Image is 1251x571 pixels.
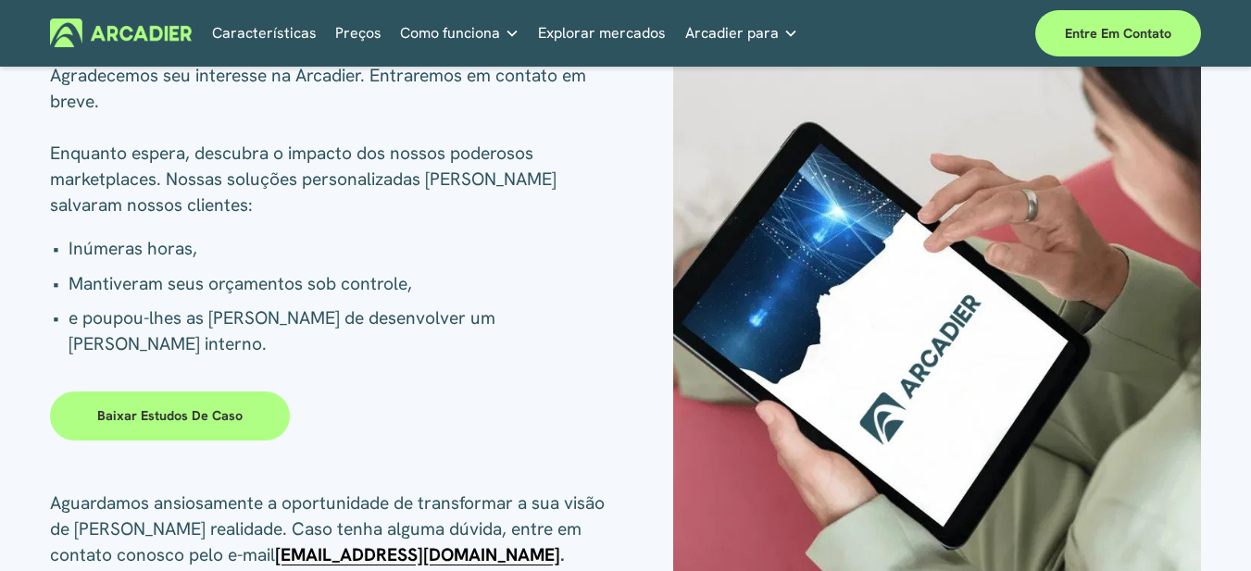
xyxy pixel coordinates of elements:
[335,19,382,47] a: Preços
[97,407,243,424] font: Baixar estudos de caso
[1158,482,1251,571] iframe: Chat Widget
[335,23,382,43] font: Preços
[538,23,666,43] font: Explorar mercados
[560,543,565,566] font: .
[1065,25,1171,42] font: Entre em contato
[69,306,500,355] font: e poupou-lhes as [PERSON_NAME] de desenvolver um [PERSON_NAME] interno.
[538,19,666,47] a: Explorar mercados
[685,23,779,43] font: Arcadier para
[50,391,290,441] a: Baixar estudos de caso
[400,23,500,43] font: Como funciona
[69,272,412,295] font: Mantiveram seus orçamentos sob controle,
[50,142,561,217] font: Enquanto espera, descubra o impacto dos nossos poderosos marketplaces. Nossas soluções personaliz...
[400,19,519,47] a: lista suspensa de pastas
[50,19,192,47] img: Arcadier
[212,19,317,47] a: Características
[275,543,560,566] a: [EMAIL_ADDRESS][DOMAIN_NAME]
[212,23,317,43] font: Características
[1035,10,1201,56] a: Entre em contato
[685,19,798,47] a: lista suspensa de pastas
[1158,482,1251,571] div: Widget de chat
[50,491,609,566] font: Aguardamos ansiosamente a oportunidade de transformar a sua visão de [PERSON_NAME] realidade. Cas...
[69,237,197,260] font: Inúmeras horas,
[50,64,591,113] font: Agradecemos seu interesse na Arcadier. Entraremos em contato em breve.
